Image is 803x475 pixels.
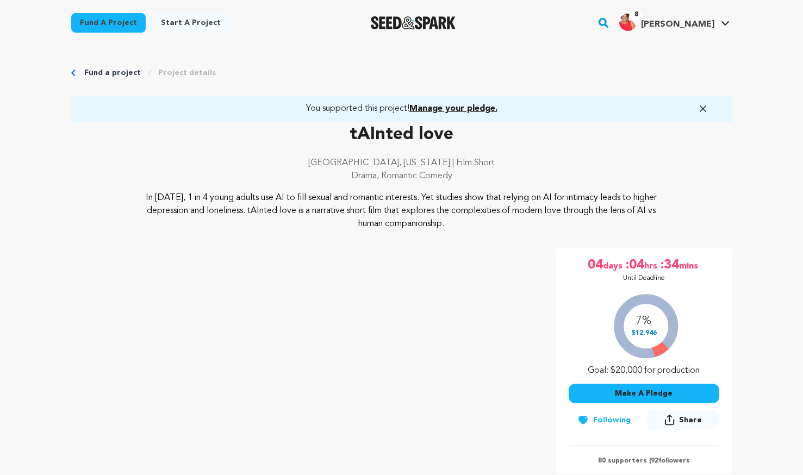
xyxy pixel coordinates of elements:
[71,157,732,170] p: [GEOGRAPHIC_DATA], [US_STATE] | Film Short
[647,410,719,434] span: Share
[623,274,665,283] p: Until Deadline
[625,257,644,274] span: :04
[659,257,679,274] span: :34
[71,67,732,78] div: Breadcrumb
[84,102,719,115] a: You supported this project!Manage your pledge.
[630,9,643,20] span: 8
[647,410,719,430] button: Share
[619,14,637,31] img: picture.jpeg
[371,16,456,29] img: Seed&Spark Logo Dark Mode
[569,384,719,403] button: Make A Pledge
[644,257,659,274] span: hrs
[603,257,625,274] span: days
[371,16,456,29] a: Seed&Spark Homepage
[71,170,732,183] p: Drama, Romantic Comedy
[409,104,497,113] span: Manage your pledge.
[569,410,639,430] button: Following
[569,457,719,465] p: 80 supporters | followers
[651,458,658,464] span: 92
[619,14,714,31] div: Lisa S.'s Profile
[588,257,603,274] span: 04
[679,257,700,274] span: mins
[152,13,229,33] a: Start a project
[158,67,216,78] a: Project details
[679,415,702,426] span: Share
[84,67,141,78] a: Fund a project
[617,11,732,34] span: Lisa S.'s Profile
[617,11,732,31] a: Lisa S.'s Profile
[71,13,146,33] a: Fund a project
[641,20,714,29] span: [PERSON_NAME]
[137,191,666,230] p: In [DATE], 1 in 4 young adults use AI to fill sexual and romantic interests. Yet studies show tha...
[71,122,732,148] p: tAInted love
